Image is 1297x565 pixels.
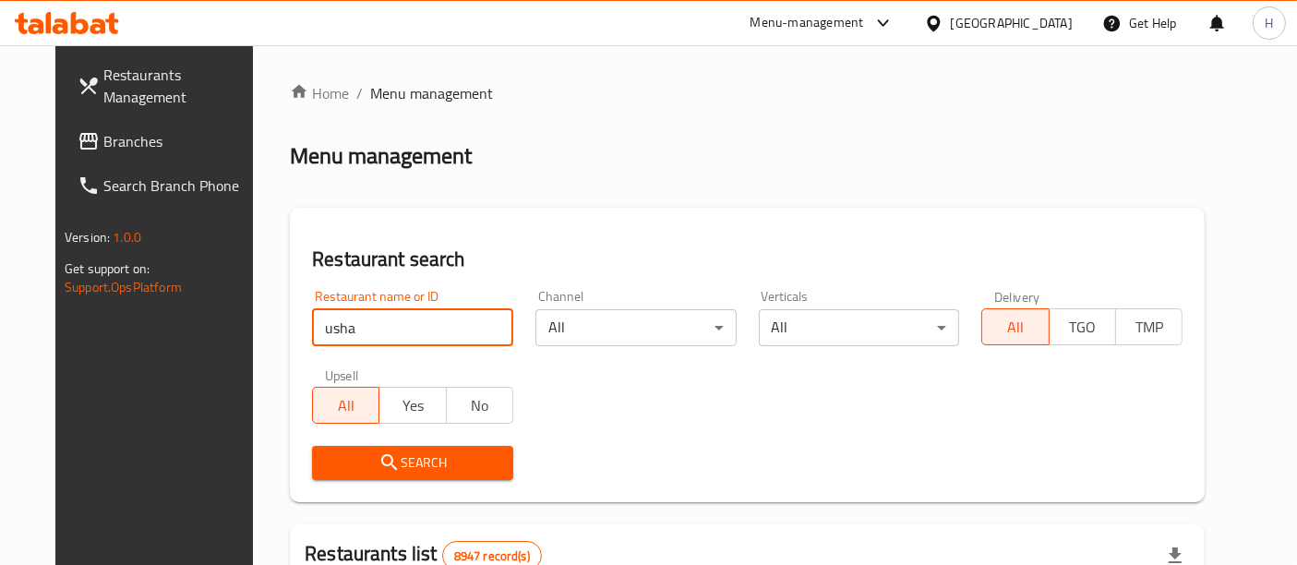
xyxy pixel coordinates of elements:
[325,368,359,381] label: Upsell
[446,387,513,424] button: No
[290,82,349,104] a: Home
[1115,308,1183,345] button: TMP
[65,257,150,281] span: Get support on:
[63,163,272,208] a: Search Branch Phone
[63,119,272,163] a: Branches
[356,82,363,104] li: /
[1049,308,1116,345] button: TGO
[535,309,737,346] div: All
[387,392,438,419] span: Yes
[1057,314,1109,341] span: TGO
[103,130,258,152] span: Branches
[312,446,513,480] button: Search
[1123,314,1175,341] span: TMP
[312,246,1183,273] h2: Restaurant search
[103,64,258,108] span: Restaurants Management
[63,53,272,119] a: Restaurants Management
[994,290,1040,303] label: Delivery
[759,309,960,346] div: All
[312,309,513,346] input: Search for restaurant name or ID..
[65,275,182,299] a: Support.OpsPlatform
[290,82,1205,104] nav: breadcrumb
[113,225,141,249] span: 1.0.0
[370,82,493,104] span: Menu management
[290,141,472,171] h2: Menu management
[312,387,379,424] button: All
[443,547,541,565] span: 8947 record(s)
[751,12,864,34] div: Menu-management
[981,308,1049,345] button: All
[951,13,1073,33] div: [GEOGRAPHIC_DATA]
[65,225,110,249] span: Version:
[378,387,446,424] button: Yes
[454,392,506,419] span: No
[103,174,258,197] span: Search Branch Phone
[990,314,1041,341] span: All
[320,392,372,419] span: All
[1265,13,1273,33] span: H
[327,451,498,475] span: Search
